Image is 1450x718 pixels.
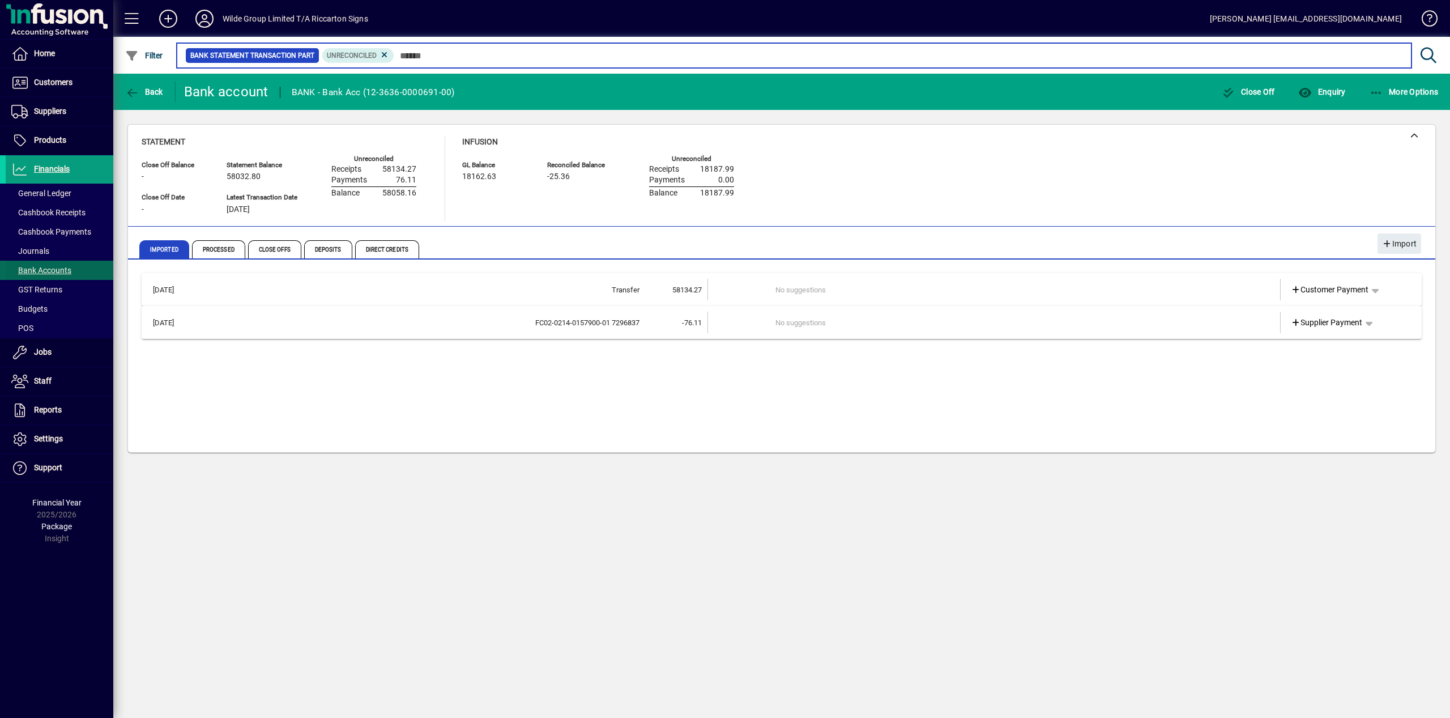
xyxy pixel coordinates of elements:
button: Back [122,82,166,102]
a: Products [6,126,113,155]
a: General Ledger [6,184,113,203]
a: Reports [6,396,113,424]
div: Bank account [184,83,268,101]
span: Home [34,49,55,58]
button: Close Off [1219,82,1278,102]
span: Processed [192,240,245,258]
a: Cashbook Receipts [6,203,113,222]
span: 0.00 [718,176,734,185]
a: Cashbook Payments [6,222,113,241]
td: No suggestions [775,279,1214,300]
label: Unreconciled [672,155,711,163]
span: 18187.99 [700,165,734,174]
td: [DATE] [147,312,201,333]
mat-expansion-panel-header: [DATE]FC02-0214-0157900-01 7296837-76.11No suggestionsSupplier Payment [142,306,1422,339]
span: Imported [139,240,189,258]
a: Customer Payment [1286,279,1374,300]
div: Wilde Group Limited T/A Riccarton Signs [223,10,368,28]
span: Close Off Balance [142,162,210,169]
span: GST Returns [11,285,62,294]
button: Filter [122,45,166,66]
div: [PERSON_NAME] [EMAIL_ADDRESS][DOMAIN_NAME] [1210,10,1402,28]
span: -25.36 [547,172,570,181]
span: GL Balance [462,162,530,169]
a: Support [6,454,113,482]
span: Staff [34,376,52,385]
a: Supplier Payment [1286,312,1367,333]
span: Deposits [304,240,352,258]
span: Suppliers [34,107,66,116]
span: [DATE] [227,205,250,214]
div: Transfer [201,284,639,296]
div: FC02-0214-0157900-01 7296837 [201,317,639,329]
span: Statement Balance [227,162,297,169]
span: Close Off [1222,87,1275,96]
mat-chip: Reconciliation Status: Unreconciled [322,48,394,63]
span: Balance [649,189,677,198]
span: Reconciled Balance [547,162,615,169]
span: Payments [649,176,685,185]
a: Knowledge Base [1413,2,1436,39]
span: 58134.27 [672,286,702,294]
span: Cashbook Receipts [11,208,86,217]
a: POS [6,318,113,338]
span: Customers [34,78,72,87]
span: 58032.80 [227,172,261,181]
span: Bank Accounts [11,266,71,275]
span: Support [34,463,62,472]
span: Products [34,135,66,145]
span: 76.11 [396,176,416,185]
span: POS [11,324,33,333]
span: Receipts [331,165,361,174]
a: GST Returns [6,280,113,299]
span: General Ledger [11,189,71,198]
span: Close Offs [248,240,301,258]
button: Enquiry [1295,82,1348,102]
span: Customer Payment [1291,284,1369,296]
span: Filter [125,51,163,60]
span: Close Off Date [142,194,210,201]
span: Reports [34,405,62,414]
span: Package [41,522,72,531]
a: Journals [6,241,113,261]
a: Jobs [6,338,113,367]
button: Import [1377,233,1421,254]
span: Import [1382,235,1417,253]
span: More Options [1370,87,1439,96]
span: Settings [34,434,63,443]
span: - [142,172,144,181]
div: BANK - Bank Acc (12-3636-0000691-00) [292,83,455,101]
td: No suggestions [775,312,1214,333]
span: Financial Year [32,498,82,507]
button: Add [150,9,186,29]
span: 58134.27 [382,165,416,174]
span: Jobs [34,347,52,356]
a: Budgets [6,299,113,318]
mat-expansion-panel-header: [DATE]Transfer58134.27No suggestionsCustomer Payment [142,273,1422,306]
span: 58058.16 [382,189,416,198]
label: Unreconciled [354,155,394,163]
button: More Options [1367,82,1442,102]
span: Cashbook Payments [11,227,91,236]
app-page-header-button: Back [113,82,176,102]
span: -76.11 [682,318,702,327]
span: - [142,205,144,214]
span: 18162.63 [462,172,496,181]
a: Suppliers [6,97,113,126]
span: Financials [34,164,70,173]
span: Bank Statement Transaction Part [190,50,314,61]
span: Receipts [649,165,679,174]
span: Journals [11,247,49,256]
span: Unreconciled [327,52,377,60]
a: Bank Accounts [6,261,113,280]
span: Payments [331,176,367,185]
a: Home [6,40,113,68]
a: Settings [6,425,113,453]
span: Supplier Payment [1291,317,1363,329]
td: [DATE] [147,279,201,300]
a: Staff [6,367,113,396]
span: Back [125,87,163,96]
span: Direct Credits [355,240,419,258]
button: Profile [186,9,223,29]
span: Enquiry [1298,87,1345,96]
